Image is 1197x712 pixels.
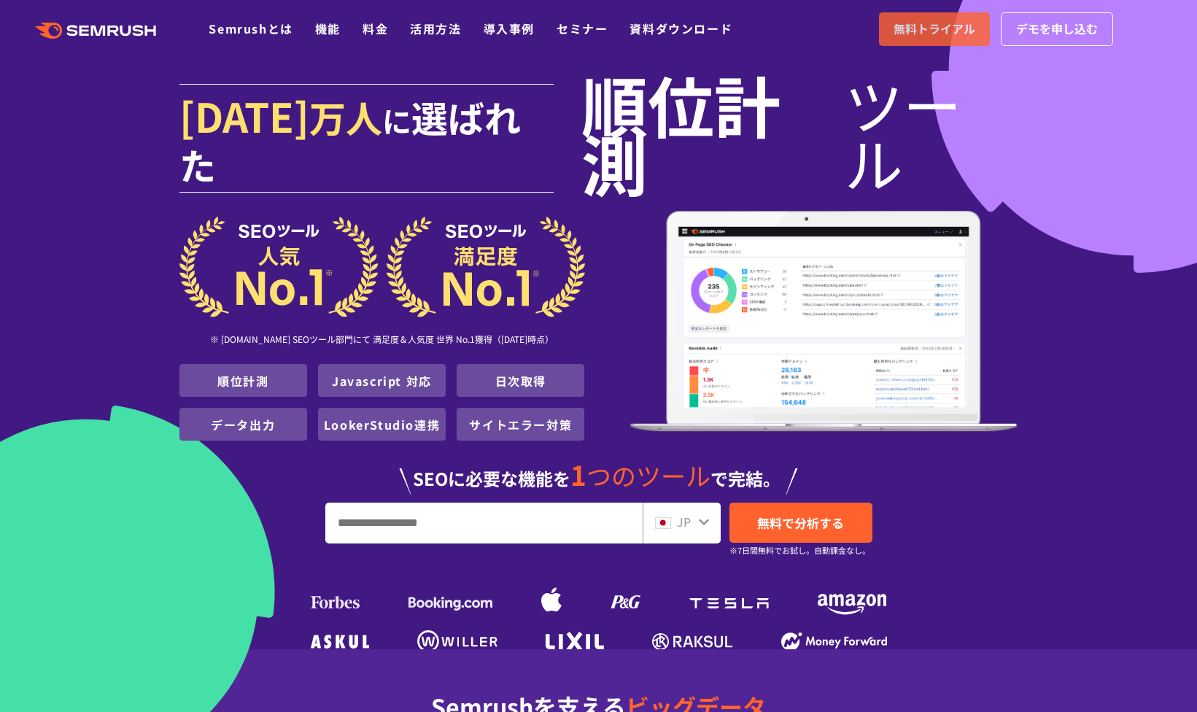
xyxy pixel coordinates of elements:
a: 無料で分析する [729,503,872,543]
div: SEOに必要な機能を [179,446,1018,495]
span: 順位計測 [581,74,845,191]
span: に [382,99,411,142]
a: 資料ダウンロード [630,20,732,37]
a: サイトエラー対策 [469,416,572,433]
a: データ出力 [211,416,275,433]
a: 活用方法 [410,20,461,37]
a: 日次取得 [495,372,546,390]
span: [DATE] [179,86,309,144]
span: で完結。 [710,465,780,491]
a: LookerStudio連携 [324,416,440,433]
a: 順位計測 [217,372,268,390]
input: URL、キーワードを入力してください [326,503,642,543]
a: 導入事例 [484,20,535,37]
span: デモを申し込む [1016,20,1098,39]
a: デモを申し込む [1001,12,1113,46]
a: 機能 [315,20,341,37]
small: ※7日間無料でお試し。自動課金なし。 [729,543,870,557]
a: セミナー [557,20,608,37]
span: ツール [845,74,1018,191]
a: Semrushとは [209,20,293,37]
span: 無料トライアル [894,20,975,39]
a: 料金 [363,20,388,37]
div: ※ [DOMAIN_NAME] SEOツール部門にて 満足度＆人気度 世界 No.1獲得（[DATE]時点） [179,317,585,364]
span: 万人 [309,90,382,143]
span: JP [677,513,691,530]
span: つのツール [586,457,710,493]
a: Javascript 対応 [332,372,432,390]
span: 無料で分析する [757,514,844,532]
a: 無料トライアル [879,12,990,46]
span: 選ばれた [179,90,521,190]
span: 1 [570,454,586,494]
